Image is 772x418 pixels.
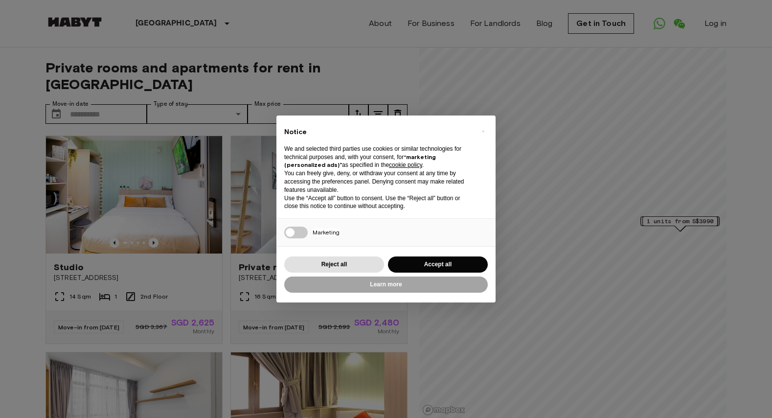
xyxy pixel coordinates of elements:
p: Use the “Accept all” button to consent. Use the “Reject all” button or close this notice to conti... [284,194,472,211]
a: cookie policy [389,162,422,168]
button: Learn more [284,277,488,293]
strong: “marketing (personalized ads)” [284,153,436,169]
h2: Notice [284,127,472,137]
span: × [481,125,485,137]
button: Reject all [284,256,384,273]
button: Close this notice [475,123,491,139]
p: We and selected third parties use cookies or similar technologies for technical purposes and, wit... [284,145,472,169]
button: Accept all [388,256,488,273]
span: Marketing [313,229,340,236]
p: You can freely give, deny, or withdraw your consent at any time by accessing the preferences pane... [284,169,472,194]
